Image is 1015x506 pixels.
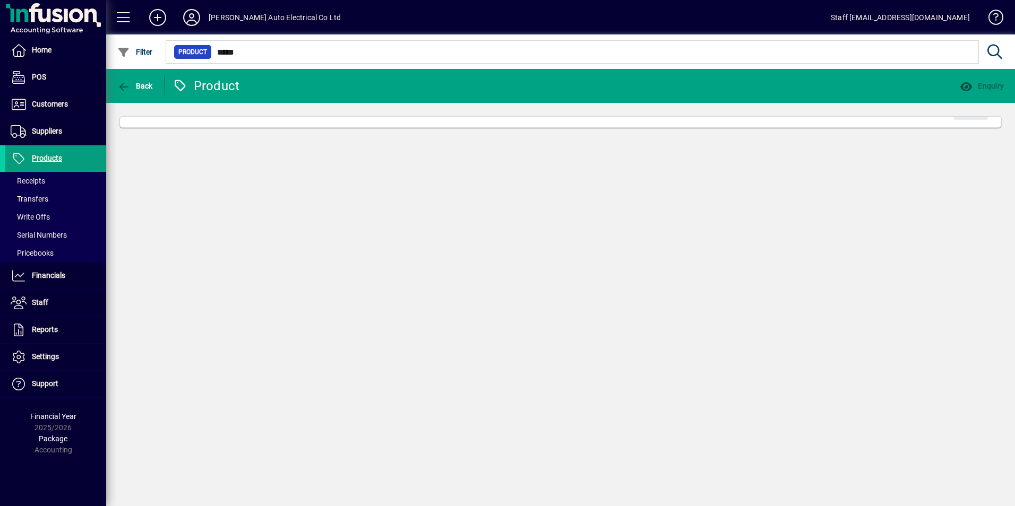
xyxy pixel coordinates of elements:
a: Support [5,371,106,397]
span: Package [39,434,67,443]
span: POS [32,73,46,81]
span: Reports [32,325,58,334]
span: Customers [32,100,68,108]
button: Back [115,76,156,95]
span: Support [32,379,58,388]
a: Staff [5,290,106,316]
div: Staff [EMAIL_ADDRESS][DOMAIN_NAME] [831,9,970,26]
a: POS [5,64,106,91]
span: Financial Year [30,412,76,421]
span: Transfers [11,195,48,203]
app-page-header-button: Back [106,76,165,95]
span: Products [32,154,62,162]
a: Reports [5,317,106,343]
span: Settings [32,352,59,361]
span: Staff [32,298,48,307]
div: Product [173,77,240,94]
div: [PERSON_NAME] Auto Electrical Co Ltd [209,9,341,26]
button: Profile [175,8,209,27]
span: Product [178,47,207,57]
a: Customers [5,91,106,118]
span: Back [117,82,153,90]
a: Settings [5,344,106,370]
span: Financials [32,271,65,280]
span: Home [32,46,51,54]
span: Pricebooks [11,249,54,257]
span: Suppliers [32,127,62,135]
button: Filter [115,42,156,62]
a: Serial Numbers [5,226,106,244]
button: Add [141,8,175,27]
span: Serial Numbers [11,231,67,239]
a: Receipts [5,172,106,190]
a: Transfers [5,190,106,208]
a: Home [5,37,106,64]
a: Pricebooks [5,244,106,262]
a: Write Offs [5,208,106,226]
button: Edit [954,101,988,120]
span: Receipts [11,177,45,185]
span: Write Offs [11,213,50,221]
a: Suppliers [5,118,106,145]
span: Filter [117,48,153,56]
a: Financials [5,263,106,289]
a: Knowledge Base [980,2,1002,37]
